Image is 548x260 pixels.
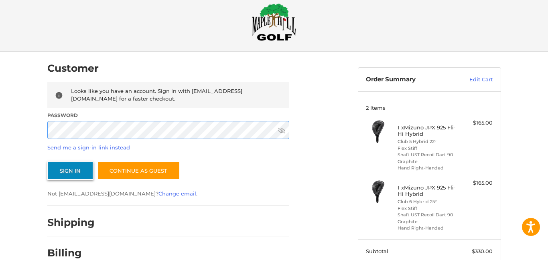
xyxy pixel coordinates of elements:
[47,144,130,151] a: Send me a sign-in link instead
[47,247,94,259] h2: Billing
[366,105,493,111] h3: 2 Items
[158,190,196,197] a: Change email
[461,179,493,187] div: $165.00
[366,248,388,254] span: Subtotal
[398,124,459,137] h4: 1 x Mizuno JPX 925 Fli-Hi Hybrid
[47,112,289,119] label: Password
[398,165,459,171] li: Hand Right-Handed
[252,3,296,41] img: Maple Hill Golf
[47,62,99,75] h2: Customer
[47,216,95,229] h2: Shipping
[366,76,452,84] h3: Order Summary
[398,145,459,152] li: Flex Stiff
[398,198,459,205] li: Club 6 Hybrid 25°
[71,88,242,102] span: Looks like you have an account. Sign in with [EMAIL_ADDRESS][DOMAIN_NAME] for a faster checkout.
[47,161,93,180] button: Sign In
[398,184,459,198] h4: 1 x Mizuno JPX 925 Fli-Hi Hybrid
[398,138,459,145] li: Club 5 Hybrid 22°
[461,119,493,127] div: $165.00
[97,161,180,180] a: Continue as guest
[47,190,289,198] p: Not [EMAIL_ADDRESS][DOMAIN_NAME]? .
[452,76,493,84] a: Edit Cart
[398,151,459,165] li: Shaft UST Recoil Dart 90 Graphite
